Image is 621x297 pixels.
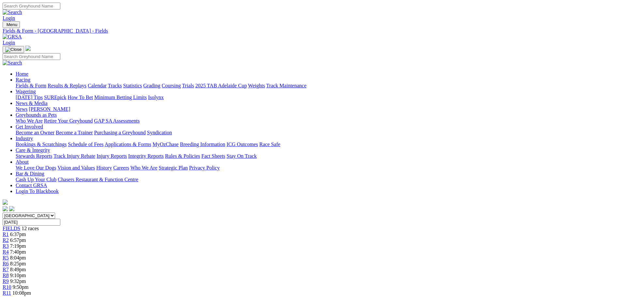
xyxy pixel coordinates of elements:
a: Coursing [162,83,181,88]
a: Who We Are [130,165,157,171]
span: 8:49pm [10,267,26,272]
span: 6:57pm [10,237,26,243]
a: Become an Owner [16,130,54,135]
a: Chasers Restaurant & Function Centre [58,177,138,182]
a: Weights [248,83,265,88]
a: R10 [3,284,11,290]
a: Tracks [108,83,122,88]
a: Stewards Reports [16,153,52,159]
span: 7:19pm [10,243,26,249]
a: Grading [143,83,160,88]
span: 9:10pm [10,273,26,278]
a: Privacy Policy [189,165,220,171]
a: FIELDS [3,226,20,231]
a: Isolynx [148,95,164,100]
a: Calendar [88,83,107,88]
span: 12 races [22,226,39,231]
a: Statistics [123,83,142,88]
span: 8:25pm [10,261,26,266]
input: Select date [3,219,60,226]
a: R6 [3,261,9,266]
img: twitter.svg [9,206,14,211]
a: [PERSON_NAME] [29,106,70,112]
a: Bar & Dining [16,171,44,176]
a: R9 [3,278,9,284]
a: Trials [182,83,194,88]
div: Bar & Dining [16,177,618,183]
a: Careers [113,165,129,171]
a: R7 [3,267,9,272]
a: Greyhounds as Pets [16,112,57,118]
a: Rules & Policies [165,153,200,159]
div: Greyhounds as Pets [16,118,618,124]
a: Wagering [16,89,36,94]
a: Login [3,15,15,21]
a: Get Involved [16,124,43,129]
a: News & Media [16,100,48,106]
a: Become a Trainer [56,130,93,135]
a: R11 [3,290,11,296]
a: MyOzChase [153,141,179,147]
a: Schedule of Fees [68,141,103,147]
a: Injury Reports [96,153,127,159]
a: GAP SA Assessments [94,118,140,124]
a: Integrity Reports [128,153,164,159]
span: R5 [3,255,9,260]
div: Get Involved [16,130,618,136]
div: Wagering [16,95,618,100]
a: Vision and Values [57,165,95,171]
span: R4 [3,249,9,255]
a: Contact GRSA [16,183,47,188]
input: Search [3,3,60,9]
img: Close [5,47,22,52]
a: [DATE] Tips [16,95,43,100]
img: logo-grsa-white.png [25,46,31,51]
a: Minimum Betting Limits [94,95,147,100]
span: 9:32pm [10,278,26,284]
a: How To Bet [68,95,93,100]
span: Menu [7,22,17,27]
img: Search [3,60,22,66]
a: Care & Integrity [16,147,50,153]
a: Fields & Form - [GEOGRAPHIC_DATA] - Fields [3,28,618,34]
a: Purchasing a Greyhound [94,130,146,135]
a: Fields & Form [16,83,46,88]
a: SUREpick [44,95,66,100]
div: News & Media [16,106,618,112]
a: Who We Are [16,118,43,124]
img: GRSA [3,34,22,40]
a: R2 [3,237,9,243]
span: 7:40pm [10,249,26,255]
div: About [16,165,618,171]
div: Racing [16,83,618,89]
a: R3 [3,243,9,249]
a: We Love Our Dogs [16,165,56,171]
span: 8:04pm [10,255,26,260]
img: Search [3,9,22,15]
input: Search [3,53,60,60]
a: Race Safe [259,141,280,147]
span: 9:50pm [13,284,29,290]
a: R8 [3,273,9,278]
a: 2025 TAB Adelaide Cup [195,83,247,88]
img: logo-grsa-white.png [3,200,8,205]
img: facebook.svg [3,206,8,211]
span: R1 [3,231,9,237]
a: Cash Up Your Club [16,177,56,182]
div: Care & Integrity [16,153,618,159]
span: 6:37pm [10,231,26,237]
button: Toggle navigation [3,46,24,53]
a: Fact Sheets [201,153,225,159]
a: Home [16,71,28,77]
span: 10:08pm [12,290,31,296]
a: About [16,159,29,165]
a: Login [3,40,15,45]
